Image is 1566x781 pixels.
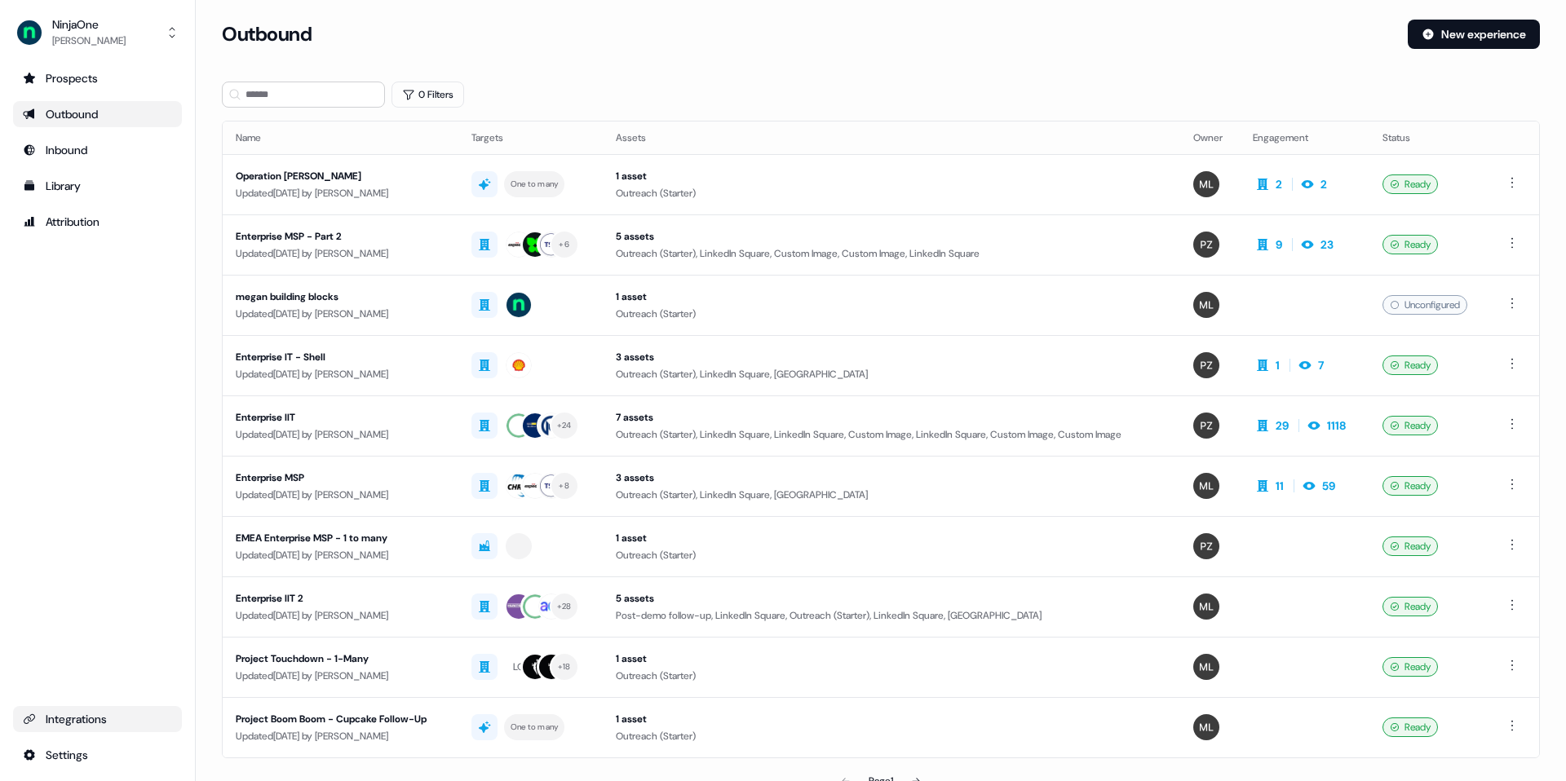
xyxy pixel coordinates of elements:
[1382,717,1438,737] div: Ready
[236,728,445,744] div: Updated [DATE] by [PERSON_NAME]
[616,668,1166,684] div: Outreach (Starter)
[1318,357,1324,373] div: 7
[616,349,1166,365] div: 3 assets
[1276,357,1280,373] div: 1
[13,13,182,52] button: NinjaOne[PERSON_NAME]
[236,306,445,322] div: Updated [DATE] by [PERSON_NAME]
[1322,478,1335,494] div: 59
[236,366,445,382] div: Updated [DATE] by [PERSON_NAME]
[236,487,445,503] div: Updated [DATE] by [PERSON_NAME]
[557,599,572,614] div: + 28
[236,409,445,426] div: Enterprise IIT
[616,470,1166,486] div: 3 assets
[1276,176,1282,192] div: 2
[1193,413,1219,439] img: Petra
[616,306,1166,322] div: Outreach (Starter)
[616,426,1166,443] div: Outreach (Starter), LinkedIn Square, LinkedIn Square, Custom Image, LinkedIn Square, Custom Image...
[1382,295,1467,315] div: Unconfigured
[222,22,312,46] h3: Outbound
[1193,473,1219,499] img: Megan
[1327,417,1346,434] div: 1118
[23,747,172,763] div: Settings
[236,651,445,667] div: Project Touchdown - 1-Many
[616,590,1166,607] div: 5 assets
[1382,597,1438,616] div: Ready
[236,547,445,563] div: Updated [DATE] by [PERSON_NAME]
[616,245,1166,262] div: Outreach (Starter), LinkedIn Square, Custom Image, Custom Image, LinkedIn Square
[1382,235,1438,254] div: Ready
[616,366,1166,382] div: Outreach (Starter), LinkedIn Square, [GEOGRAPHIC_DATA]
[559,479,569,493] div: + 8
[13,706,182,732] a: Go to integrations
[236,185,445,201] div: Updated [DATE] by [PERSON_NAME]
[1320,236,1334,253] div: 23
[23,178,172,194] div: Library
[616,289,1166,305] div: 1 asset
[1193,654,1219,680] img: Megan
[13,65,182,91] a: Go to prospects
[236,426,445,443] div: Updated [DATE] by [PERSON_NAME]
[1193,533,1219,559] img: Petra
[236,668,445,684] div: Updated [DATE] by [PERSON_NAME]
[513,659,524,675] div: LO
[1276,478,1284,494] div: 11
[616,487,1166,503] div: Outreach (Starter), LinkedIn Square, [GEOGRAPHIC_DATA]
[236,607,445,624] div: Updated [DATE] by [PERSON_NAME]
[13,137,182,163] a: Go to Inbound
[616,185,1166,201] div: Outreach (Starter)
[616,228,1166,245] div: 5 assets
[557,418,572,433] div: + 24
[1180,121,1241,154] th: Owner
[616,530,1166,546] div: 1 asset
[1408,20,1540,49] button: New experience
[616,651,1166,667] div: 1 asset
[616,168,1166,184] div: 1 asset
[558,660,571,674] div: + 18
[13,742,182,768] a: Go to integrations
[13,101,182,127] a: Go to outbound experience
[1382,536,1438,556] div: Ready
[223,121,458,154] th: Name
[511,720,559,735] div: One to many
[1382,174,1438,194] div: Ready
[1193,292,1219,318] img: Megan
[1320,176,1327,192] div: 2
[1369,121,1490,154] th: Status
[616,547,1166,563] div: Outreach (Starter)
[236,228,445,245] div: Enterprise MSP - Part 2
[23,106,172,122] div: Outbound
[23,70,172,86] div: Prospects
[236,470,445,486] div: Enterprise MSP
[511,177,559,192] div: One to many
[1382,355,1438,375] div: Ready
[236,590,445,607] div: Enterprise IIT 2
[236,349,445,365] div: Enterprise IT - Shell
[236,711,445,727] div: Project Boom Boom - Cupcake Follow-Up
[603,121,1179,154] th: Assets
[1382,416,1438,435] div: Ready
[52,33,126,49] div: [PERSON_NAME]
[616,711,1166,727] div: 1 asset
[458,121,604,154] th: Targets
[236,289,445,305] div: megan building blocks
[1193,714,1219,740] img: Megan
[1193,232,1219,258] img: Petra
[559,237,569,252] div: + 6
[1193,171,1219,197] img: Megan
[391,82,464,108] button: 0 Filters
[236,245,445,262] div: Updated [DATE] by [PERSON_NAME]
[1382,476,1438,496] div: Ready
[52,16,126,33] div: NinjaOne
[616,728,1166,744] div: Outreach (Starter)
[23,142,172,158] div: Inbound
[13,173,182,199] a: Go to templates
[1240,121,1369,154] th: Engagement
[1193,352,1219,378] img: Petra
[23,214,172,230] div: Attribution
[616,409,1166,426] div: 7 assets
[236,530,445,546] div: EMEA Enterprise MSP - 1 to many
[236,168,445,184] div: Operation [PERSON_NAME]
[23,711,172,727] div: Integrations
[1382,657,1438,677] div: Ready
